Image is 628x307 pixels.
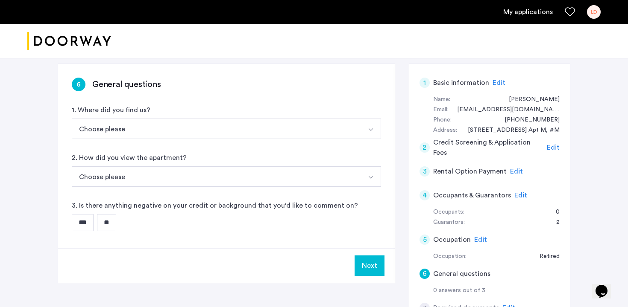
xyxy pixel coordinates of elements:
div: Guarantors: [433,217,465,228]
h5: Rental Option Payment [433,166,507,177]
a: Favorites [565,7,575,17]
div: LD [587,5,601,19]
div: Lucie Diomande [500,95,560,105]
label: 3. Is there anything negative on your credit or background that you'd like to comment on? [72,200,358,211]
img: logo [27,25,111,57]
img: arrow [367,174,374,181]
button: Select option [72,166,361,187]
div: 6 [72,78,85,91]
div: Phone: [433,115,452,125]
div: 4 [420,190,430,200]
h3: General questions [92,78,161,90]
div: 59 Mansion Blvd. Apt M, #M [459,125,560,136]
button: Select option [361,166,381,187]
button: Select option [72,119,361,139]
div: Email: [433,105,449,115]
div: 0 [547,207,560,217]
span: Edit [514,192,527,199]
div: 0 answers out of 3 [433,286,560,296]
label: 1. Where did you find us? [72,105,150,115]
div: 2 [420,142,430,153]
h5: Credit Screening & Application Fees [433,137,544,158]
div: 6 [420,269,430,279]
button: Next [355,255,384,276]
div: 2 [548,217,560,228]
div: 1 [420,78,430,88]
h5: Occupants & Guarantors [433,190,511,200]
div: Retired [531,252,560,262]
div: Occupants: [433,207,464,217]
iframe: chat widget [592,273,619,298]
span: Edit [493,79,505,86]
h5: General questions [433,269,490,279]
div: Address: [433,125,457,136]
div: 3 [420,166,430,177]
label: 2. How did you view the apartment? [72,153,187,163]
span: Edit [547,144,560,151]
img: arrow [367,126,374,133]
a: Cazamio logo [27,25,111,57]
h5: Occupation [433,235,471,245]
span: Edit [510,168,523,175]
div: Name: [433,95,450,105]
div: Occupation: [433,252,467,262]
h5: Basic information [433,78,489,88]
div: +15183644652 [496,115,560,125]
span: Edit [474,236,487,243]
button: Select option [361,119,381,139]
div: 5 [420,235,430,245]
a: My application [503,7,553,17]
div: lldiomande@gmail.com [449,105,560,115]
